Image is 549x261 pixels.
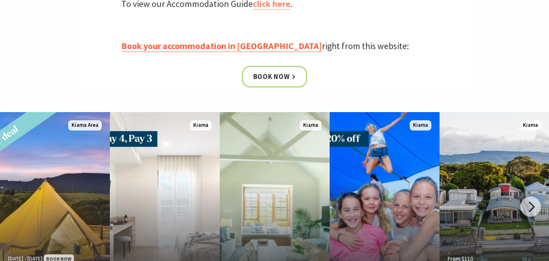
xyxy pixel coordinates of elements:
[121,40,322,52] a: Book your accommodation in [GEOGRAPHIC_DATA]
[300,120,321,130] span: Kiama
[520,120,541,130] span: Kiama
[242,66,308,88] a: Book now
[121,39,428,53] p: right from this website:
[190,120,212,130] span: Kiama
[410,120,431,130] span: Kiama
[68,120,102,130] span: Kiama Area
